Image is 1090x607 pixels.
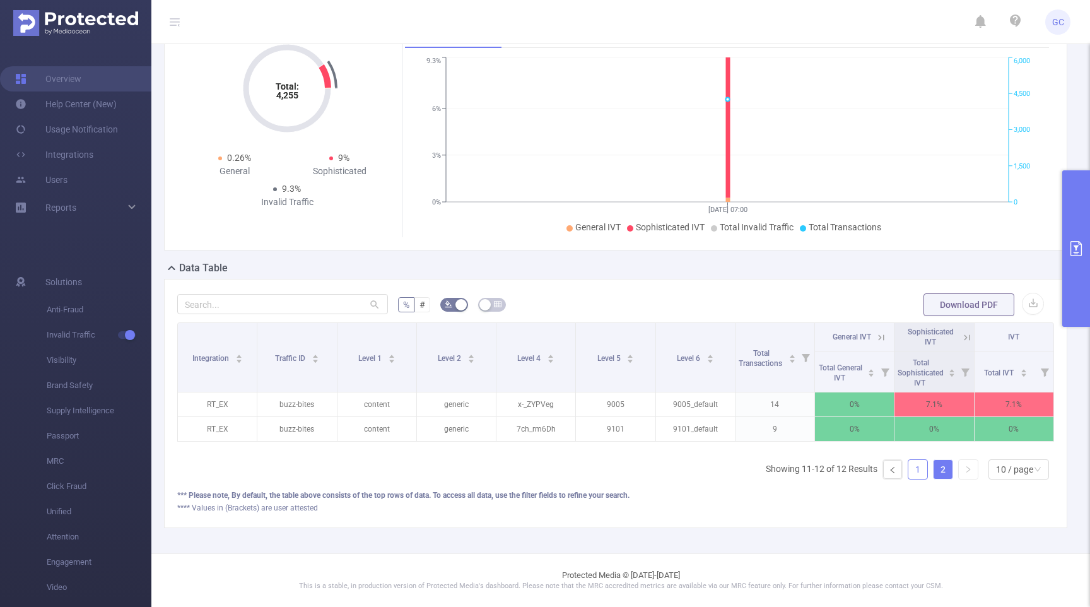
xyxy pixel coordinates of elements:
i: icon: down [1034,466,1041,474]
span: Level 4 [517,354,542,363]
span: Total Transactions [809,222,881,232]
footer: Protected Media © [DATE]-[DATE] [151,553,1090,607]
span: Anti-Fraud [47,297,151,322]
i: icon: caret-up [548,353,554,357]
span: 9% [338,153,349,163]
span: Level 1 [358,354,384,363]
i: icon: caret-down [388,358,395,362]
a: Integrations [15,142,93,167]
p: generic [417,417,496,441]
p: content [337,392,416,416]
span: Unified [47,499,151,524]
span: Total Invalid Traffic [720,222,794,232]
span: Engagement [47,550,151,575]
span: Traffic ID [275,354,307,363]
a: 2 [934,460,952,479]
i: icon: caret-down [1021,372,1028,375]
li: 1 [908,459,928,480]
p: RT_EX [178,417,257,441]
i: icon: caret-down [706,358,713,362]
a: Users [15,167,67,192]
span: General IVT [575,222,621,232]
li: 2 [933,459,953,480]
p: 9101 [576,417,655,441]
p: x-_ZYPVeg [496,392,575,416]
div: Sort [626,353,634,360]
i: icon: bg-colors [445,300,452,308]
span: 0.26% [227,153,251,163]
button: Download PDF [923,293,1014,316]
i: icon: caret-up [788,353,795,357]
tspan: [DATE] 07:00 [708,206,747,214]
span: Total Transactions [739,349,784,368]
i: icon: caret-up [627,353,634,357]
span: Total IVT [984,368,1016,377]
i: icon: caret-down [788,358,795,362]
div: Sort [312,353,319,360]
p: This is a stable, in production version of Protected Media's dashboard. Please note that the MRC ... [183,581,1058,592]
i: Filter menu [1036,351,1053,392]
p: 0% [815,392,894,416]
span: Click Fraud [47,474,151,499]
span: MRC [47,449,151,474]
a: 1 [908,460,927,479]
span: Video [47,575,151,600]
li: Showing 11-12 of 12 Results [766,459,877,480]
span: Attention [47,524,151,550]
i: icon: caret-up [706,353,713,357]
span: Brand Safety [47,373,151,398]
p: 7.1% [894,392,973,416]
i: Filter menu [876,351,894,392]
i: icon: table [494,300,501,308]
input: Search... [177,294,388,314]
span: Passport [47,423,151,449]
div: Sort [388,353,396,360]
i: icon: right [964,466,972,473]
i: icon: caret-down [548,358,554,362]
p: 0% [975,417,1053,441]
p: 9 [735,417,814,441]
li: Previous Page [882,459,903,480]
i: icon: left [889,466,896,474]
h2: Data Table [179,261,228,276]
tspan: 4,255 [276,90,298,100]
p: content [337,417,416,441]
span: # [419,300,425,310]
span: Total Sophisticated IVT [898,358,944,387]
p: 7ch_rm6Dh [496,417,575,441]
div: *** Please note, By default, the table above consists of the top rows of data. To access all data... [177,490,1054,501]
div: 10 / page [996,460,1033,479]
p: 0% [815,417,894,441]
span: Reports [45,203,76,213]
span: Level 6 [677,354,702,363]
tspan: 6,000 [1014,57,1030,66]
i: icon: caret-up [1021,367,1028,371]
span: Sophisticated IVT [908,327,954,346]
i: icon: caret-down [627,358,634,362]
tspan: 0 [1014,198,1017,206]
span: % [403,300,409,310]
p: 0% [894,417,973,441]
span: Level 2 [438,354,463,363]
i: icon: caret-up [868,367,875,371]
div: Invalid Traffic [235,196,339,209]
span: Integration [192,354,231,363]
tspan: 4,500 [1014,90,1030,98]
i: icon: caret-down [235,358,242,362]
img: Protected Media [13,10,138,36]
i: icon: caret-down [312,358,319,362]
p: 7.1% [975,392,1053,416]
span: Level 5 [597,354,623,363]
div: Sort [467,353,475,360]
i: Filter menu [797,323,814,392]
div: Sort [948,367,956,375]
tspan: Total: [276,81,299,91]
span: Visibility [47,348,151,373]
a: Reports [45,195,76,220]
div: Sort [1020,367,1028,375]
p: 9101_default [656,417,735,441]
div: **** Values in (Brackets) are user attested [177,502,1054,514]
div: Sort [867,367,875,375]
p: 14 [735,392,814,416]
div: Sophisticated [287,165,392,178]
